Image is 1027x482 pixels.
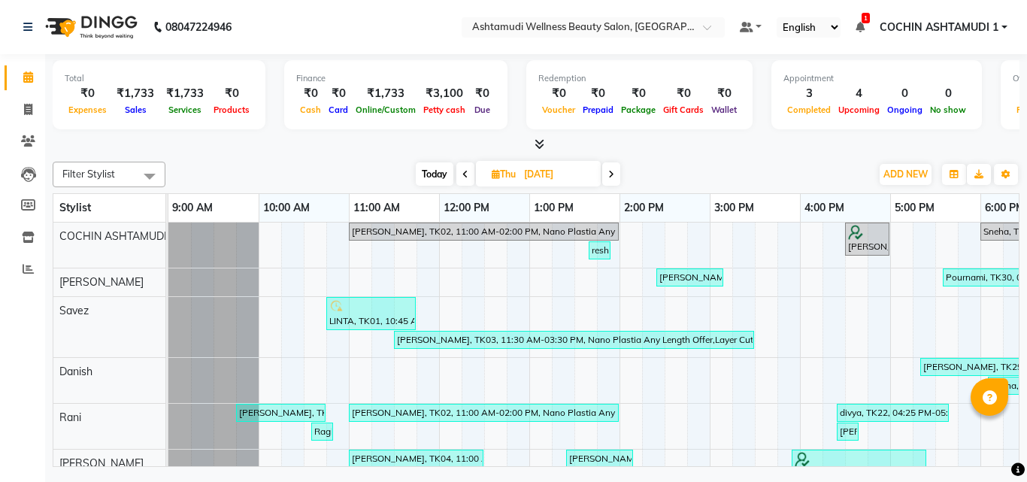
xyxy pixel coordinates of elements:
div: [PERSON_NAME], TK12, 01:25 PM-02:10 PM, Eyebrows Threading,Upper Lip Threading,Chin Threading [568,452,632,465]
div: ₹0 [469,85,495,102]
span: Savez [59,304,89,317]
a: 9:00 AM [168,197,217,219]
div: Leena, TK21, 03:55 PM-05:25 PM, Aroma Pedicure,Blow Dry Setting [793,452,925,480]
div: divya, TK22, 04:25 PM-05:40 PM, D-Tan Cleanup,Eyebrows Threading [838,406,947,420]
span: Danish [59,365,92,378]
a: 4:00 PM [801,197,848,219]
span: Due [471,105,494,115]
div: ₹0 [210,85,253,102]
div: ₹1,733 [352,85,420,102]
span: Today [416,162,453,186]
span: No show [926,105,970,115]
span: Voucher [538,105,579,115]
a: 11:00 AM [350,197,404,219]
span: Gift Cards [659,105,707,115]
div: ₹0 [617,85,659,102]
input: 2025-09-04 [520,163,595,186]
a: 3:00 PM [710,197,758,219]
span: COCHIN ASHTAMUDI [59,229,167,243]
span: Wallet [707,105,741,115]
div: 0 [926,85,970,102]
div: Total [65,72,253,85]
span: ADD NEW [883,168,928,180]
div: ₹0 [325,85,352,102]
span: Expenses [65,105,111,115]
b: 08047224946 [165,6,232,48]
div: Finance [296,72,495,85]
div: LINTA, TK01, 10:45 AM-11:45 AM, Normal Hair Cut [328,299,414,328]
a: 1:00 PM [530,197,577,219]
div: [PERSON_NAME], TK04, 11:00 AM-12:30 PM, Anti-[MEDICAL_DATA] Treatment With Spa,Full Leg Waxing [350,452,482,465]
span: Services [165,105,205,115]
div: [PERSON_NAME], TK03, 11:30 AM-03:30 PM, Nano Plastia Any Length Offer,Layer Cut [395,333,753,347]
div: ₹0 [659,85,707,102]
span: Online/Custom [352,105,420,115]
span: Ongoing [883,105,926,115]
div: ₹3,100 [420,85,469,102]
a: 10:00 AM [259,197,314,219]
div: 4 [835,85,883,102]
div: ₹0 [65,85,111,102]
div: Raghi, TK07, 10:35 AM-10:50 AM, Eyebrows Threading [313,425,332,438]
span: Prepaid [579,105,617,115]
span: Stylist [59,201,91,214]
div: ₹0 [538,85,579,102]
span: Sales [121,105,150,115]
div: [PERSON_NAME], TK16, 04:30 PM-05:00 PM, Hot Oil Massage [847,225,888,253]
div: ₹1,733 [160,85,210,102]
div: ₹0 [579,85,617,102]
span: 1 [862,13,870,23]
span: Products [210,105,253,115]
a: 12:00 PM [440,197,493,219]
button: ADD NEW [880,164,932,185]
div: [PERSON_NAME], TK02, 11:00 AM-02:00 PM, Nano Plastia Any Length Offer [350,406,617,420]
img: logo [38,6,141,48]
span: Petty cash [420,105,469,115]
span: Completed [783,105,835,115]
span: Card [325,105,352,115]
iframe: chat widget [964,422,1012,467]
div: 0 [883,85,926,102]
div: ₹0 [296,85,325,102]
div: Appointment [783,72,970,85]
span: Thu [488,168,520,180]
span: Upcoming [835,105,883,115]
div: reshma, TK11, 01:40 PM-01:55 PM, Makeup -1 [590,244,609,257]
div: [PERSON_NAME], TK02, 11:00 AM-02:00 PM, Nano Plastia Any Length Offer [350,225,617,238]
span: Package [617,105,659,115]
span: [PERSON_NAME] [59,456,144,470]
a: 1 [856,20,865,34]
span: [PERSON_NAME] [59,275,144,289]
span: Rani [59,411,81,424]
div: ₹1,733 [111,85,160,102]
span: Filter Stylist [62,168,115,180]
div: [PERSON_NAME], TK15, 02:25 PM-03:10 PM, U Cut [658,271,722,284]
div: Redemption [538,72,741,85]
div: ₹0 [707,85,741,102]
div: 3 [783,85,835,102]
a: 2:00 PM [620,197,668,219]
a: 5:00 PM [891,197,938,219]
div: [PERSON_NAME], TK06, 09:45 AM-10:45 AM, Layer Cut [238,406,324,420]
span: COCHIN ASHTAMUDI 1 [880,20,998,35]
span: Cash [296,105,325,115]
div: [PERSON_NAME], TK20, 04:25 PM-04:40 PM, Eyebrows Threading [838,425,857,438]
